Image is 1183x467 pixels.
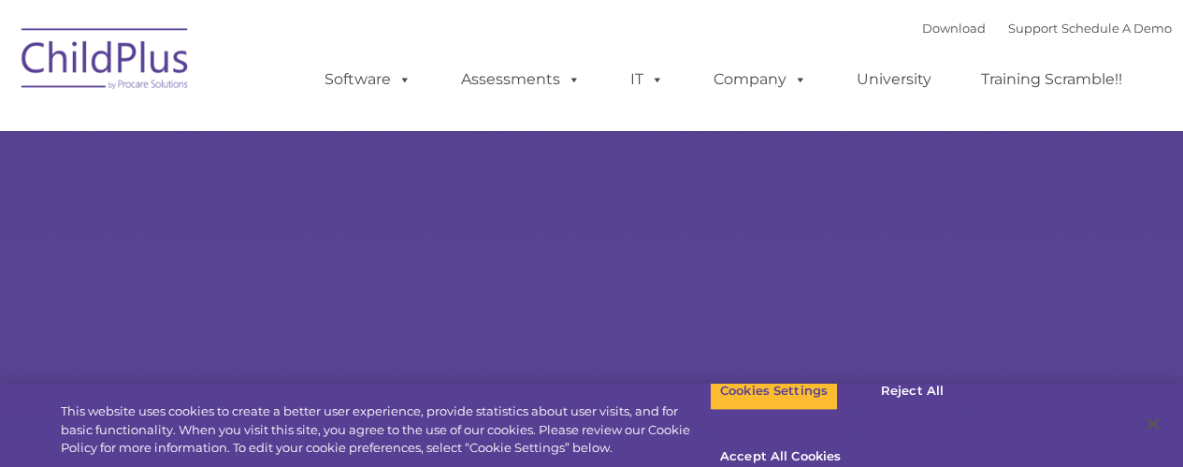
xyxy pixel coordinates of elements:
[12,15,199,109] img: ChildPlus by Procare Solutions
[695,61,826,98] a: Company
[1061,21,1172,36] a: Schedule A Demo
[710,372,838,411] button: Cookies Settings
[1008,21,1058,36] a: Support
[61,402,710,458] div: This website uses cookies to create a better user experience, provide statistics about user visit...
[922,21,986,36] a: Download
[442,61,599,98] a: Assessments
[838,61,950,98] a: University
[922,21,1172,36] font: |
[612,61,683,98] a: IT
[962,61,1141,98] a: Training Scramble!!
[854,372,971,411] button: Reject All
[306,61,430,98] a: Software
[1133,403,1174,445] button: Close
